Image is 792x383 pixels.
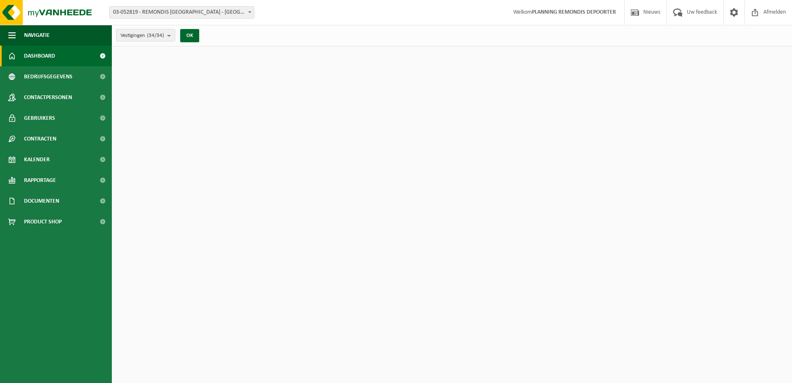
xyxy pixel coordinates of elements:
[147,33,164,38] count: (34/34)
[24,87,72,108] span: Contactpersonen
[180,29,199,42] button: OK
[24,108,55,128] span: Gebruikers
[110,7,254,18] span: 03-052819 - REMONDIS WEST-VLAANDEREN - OOSTENDE
[24,46,55,66] span: Dashboard
[532,9,616,15] strong: PLANNING REMONDIS DEPOORTER
[24,149,50,170] span: Kalender
[24,191,59,211] span: Documenten
[24,128,56,149] span: Contracten
[24,211,62,232] span: Product Shop
[116,29,175,41] button: Vestigingen(34/34)
[121,29,164,42] span: Vestigingen
[24,170,56,191] span: Rapportage
[24,25,50,46] span: Navigatie
[109,6,254,19] span: 03-052819 - REMONDIS WEST-VLAANDEREN - OOSTENDE
[24,66,72,87] span: Bedrijfsgegevens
